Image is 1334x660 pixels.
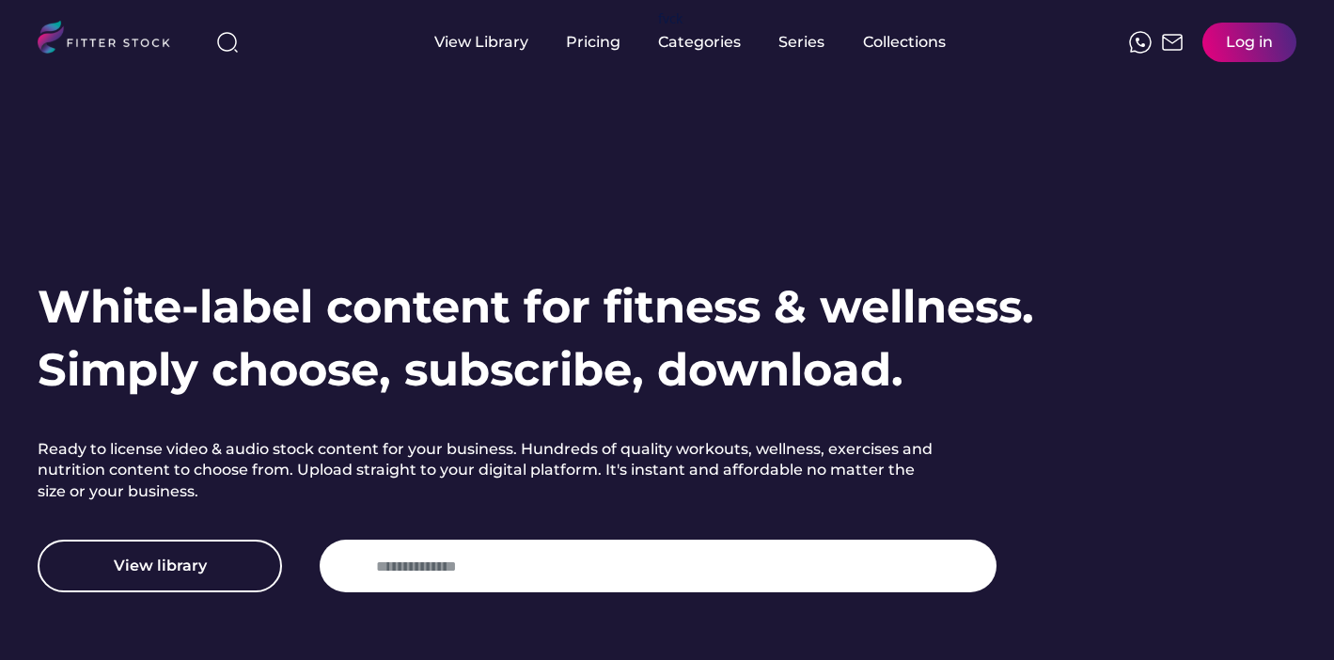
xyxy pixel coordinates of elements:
[658,9,683,28] div: fvck
[38,21,186,59] img: LOGO.svg
[1161,31,1184,54] img: Frame%2051.svg
[38,439,940,502] h2: Ready to license video & audio stock content for your business. Hundreds of quality workouts, wel...
[216,31,239,54] img: search-normal%203.svg
[38,540,282,592] button: View library
[566,32,620,53] div: Pricing
[863,32,946,53] div: Collections
[38,275,1034,401] h1: White-label content for fitness & wellness. Simply choose, subscribe, download.
[778,32,825,53] div: Series
[658,32,741,53] div: Categories
[338,555,361,577] img: yH5BAEAAAAALAAAAAABAAEAAAIBRAA7
[1226,32,1273,53] div: Log in
[1129,31,1152,54] img: meteor-icons_whatsapp%20%281%29.svg
[434,32,528,53] div: View Library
